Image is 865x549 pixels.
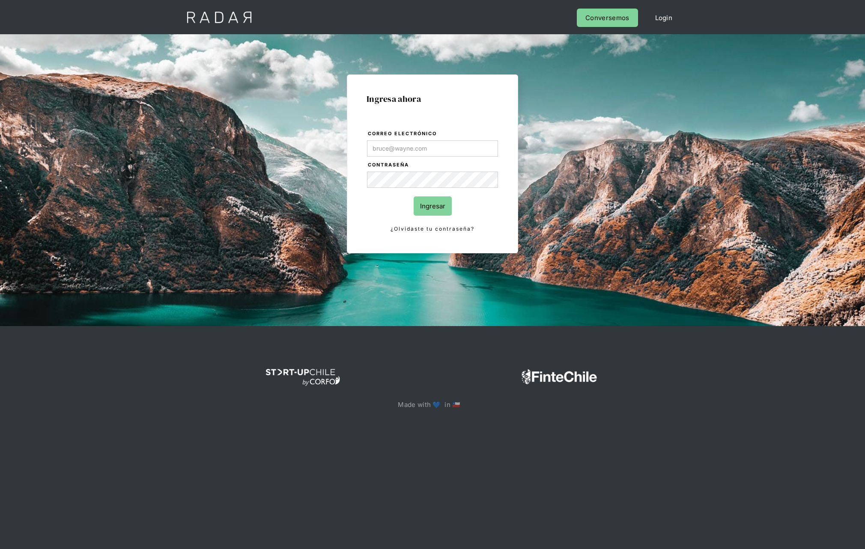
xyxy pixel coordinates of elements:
h1: Ingresa ahora [367,94,498,104]
input: Ingresar [414,196,452,216]
label: Correo electrónico [368,130,498,138]
form: Login Form [367,129,498,234]
a: Login [647,9,681,27]
input: bruce@wayne.com [367,140,498,157]
p: Made with 💙 in 🇨🇱 [398,399,467,410]
label: Contraseña [368,161,498,169]
a: Conversemos [577,9,638,27]
a: ¿Olvidaste tu contraseña? [367,224,498,234]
